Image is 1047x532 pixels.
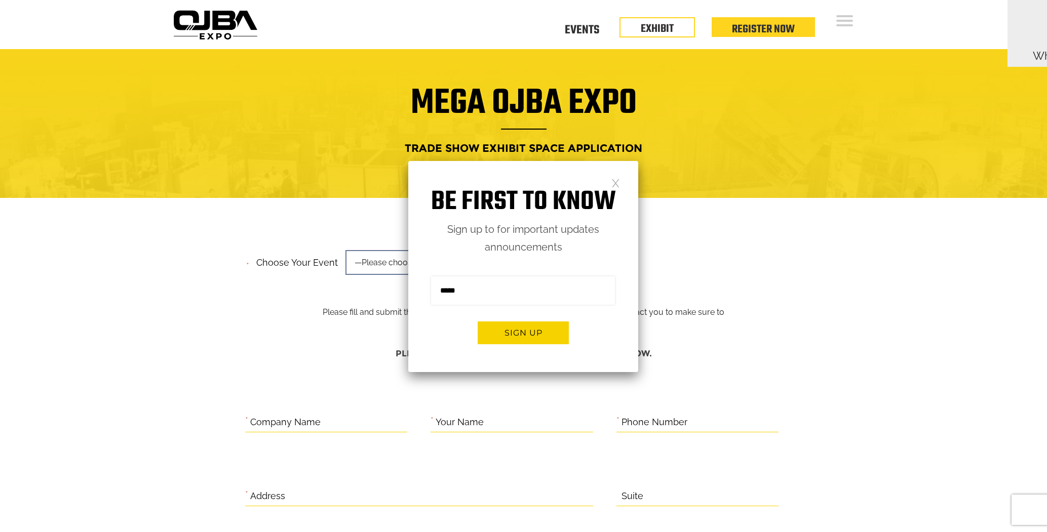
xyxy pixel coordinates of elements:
h4: Please complete the required information below. [245,344,802,363]
p: Please fill and submit the information below and one of our team members will contact you to make... [315,254,732,334]
a: Register Now [732,21,795,38]
label: Address [250,488,285,504]
label: Your Name [436,415,484,430]
a: Close [611,178,620,187]
p: Sign up to for important updates announcements [408,221,638,256]
label: Suite [622,488,643,504]
h1: Mega OJBA Expo [177,89,871,130]
label: Phone Number [622,415,687,430]
span: —Please choose an option— [345,250,487,275]
a: EXHIBIT [641,20,674,37]
label: Company Name [250,415,321,430]
button: Sign up [478,321,569,344]
label: Choose your event [250,249,338,271]
h4: Trade Show Exhibit Space Application [177,139,871,157]
h1: Be first to know [408,186,638,218]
